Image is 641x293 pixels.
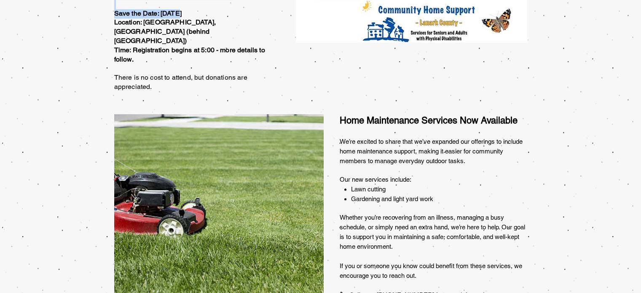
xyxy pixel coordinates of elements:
[351,195,433,202] span: Gardening and light yard work
[351,185,386,193] span: Lawn cutting
[340,214,525,250] span: Whether you’re recovering from an illness, managing a busy schedule, or simply need an extra hand...
[340,176,411,183] span: Our new services include:
[340,262,522,279] span: If you or someone you know could benefit from these services, we encourage you to reach out.
[114,9,265,63] span: Save the Date: [DATE] Location: [GEOGRAPHIC_DATA], [GEOGRAPHIC_DATA] (behind [GEOGRAPHIC_DATA]) T...
[340,138,523,164] span: We’re excited to share that we’ve expanded our offerings to include home maintenance support, mak...
[340,115,518,126] span: Home Maintenance Services Now Available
